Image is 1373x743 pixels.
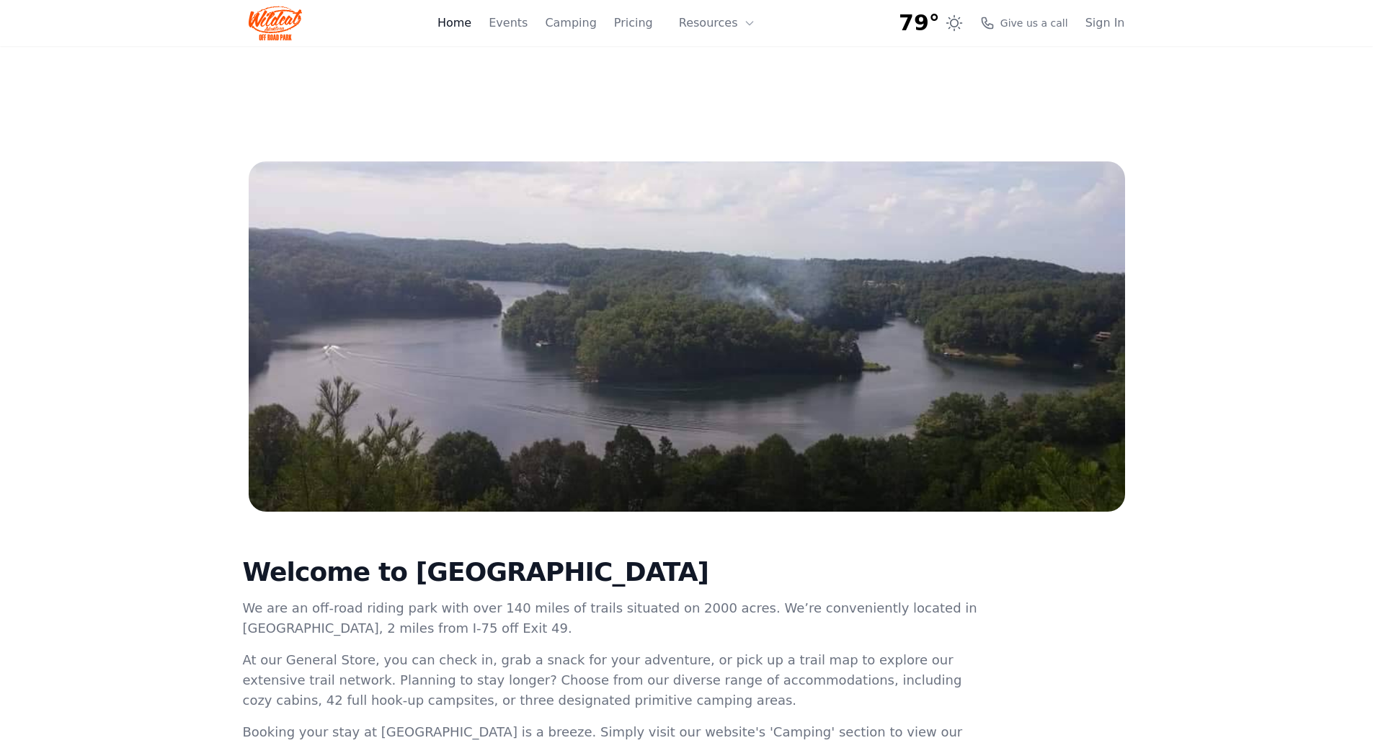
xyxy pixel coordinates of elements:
h2: Welcome to [GEOGRAPHIC_DATA] [243,558,981,587]
span: Give us a call [1000,16,1068,30]
button: Resources [670,9,764,37]
span: 79° [899,10,940,36]
a: Sign In [1085,14,1125,32]
a: Pricing [614,14,653,32]
a: Camping [545,14,596,32]
a: Home [437,14,471,32]
a: Give us a call [980,16,1068,30]
p: We are an off-road riding park with over 140 miles of trails situated on 2000 acres. We’re conven... [243,598,981,639]
a: Events [489,14,528,32]
p: At our General Store, you can check in, grab a snack for your adventure, or pick up a trail map t... [243,650,981,711]
img: Wildcat Logo [249,6,303,40]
